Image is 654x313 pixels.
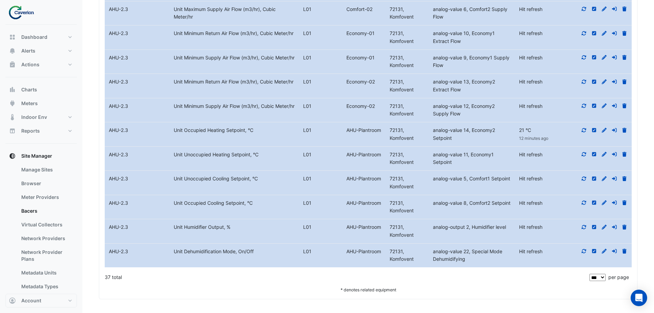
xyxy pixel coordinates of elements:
div: AHU-Plantroom [342,199,386,207]
div: AHU-2.3 [105,102,170,110]
app-icon: Charts [9,86,16,93]
a: Inline Edit [591,200,597,206]
span: BACnet ID: 72131, Name: Komfovent [390,200,414,214]
a: Delete [621,152,628,157]
span: Hit refresh [519,200,542,206]
a: Metadata Units [16,266,77,280]
div: AHU-2.3 [105,78,170,86]
span: BACnet ID: 72131, Name: Komfovent [390,55,414,68]
span: Hit refresh [519,152,542,157]
div: L01 [299,223,342,231]
a: Network Providers [16,232,77,245]
a: Move to different equipment [611,30,618,36]
a: Full Edit [601,224,607,230]
span: Identifier: analog-value 11, Name: Economy1 Setpoint [433,152,494,165]
a: Meter Providers [16,190,77,204]
a: Inline Edit [591,103,597,109]
a: Inline Edit [591,176,597,181]
div: Unit Minimum Return Air Flow (m3/hr), Cubic Meter/hr [170,30,299,37]
a: Full Edit [601,55,607,60]
span: Account [21,297,41,304]
span: Hit refresh [519,6,542,12]
div: L01 [299,78,342,86]
a: Refresh [581,200,587,206]
a: Move to different equipment [611,79,618,85]
a: Delete [621,200,628,206]
span: BACnet ID: 72131, Name: Komfovent [390,224,414,238]
a: Inline Edit [591,152,597,157]
a: Refresh [581,30,587,36]
span: BACnet ID: 72131, Name: Komfovent [390,176,414,189]
div: AHU-2.3 [105,151,170,159]
span: Hit refresh [519,55,542,60]
div: Unit Unoccupied Cooling Setpoint, °C [170,175,299,183]
a: Move to different equipment [611,200,618,206]
a: Refresh [581,152,587,157]
div: AHU-Plantroom [342,223,386,231]
span: BACnet ID: 72131, Name: Komfovent [390,30,414,44]
span: Charts [21,86,37,93]
span: Identifier: analog-value 13, Name: Economy2 Extract Flow [433,79,495,92]
a: Refresh [581,127,587,133]
div: Open Intercom Messenger [631,290,647,306]
span: Hit refresh [519,224,542,230]
a: Bacers [16,204,77,218]
a: Delete [621,127,628,133]
button: Dashboard [5,30,77,44]
span: Identifier: analog-value 9, Name: Economy1 Supply Flow [433,55,509,68]
small: * denotes related equipment [341,287,396,292]
span: BACnet ID: 72131, Name: Komfovent [390,127,414,141]
div: AHU-2.3 [105,54,170,62]
div: Unit Occupied Heating Setpoint, °C [170,126,299,134]
app-icon: Alerts [9,47,16,54]
a: Metadata [16,293,77,307]
a: Inline Edit [591,6,597,12]
div: L01 [299,5,342,13]
div: Unit Occupied Cooling Setpoint, °C [170,199,299,207]
a: Refresh [581,55,587,60]
span: per page [608,274,629,280]
a: Refresh [581,224,587,230]
button: Reports [5,124,77,138]
div: AHU-2.3 [105,223,170,231]
a: Full Edit [601,200,607,206]
div: 37 total [105,269,588,286]
button: Charts [5,83,77,97]
span: BACnet ID: 72131, Name: Komfovent [390,6,414,20]
span: Alerts [21,47,35,54]
app-icon: Meters [9,100,16,107]
span: Site Manager [21,153,52,159]
div: AHU-2.3 [105,30,170,37]
div: L01 [299,54,342,62]
div: AHU-2.3 [105,126,170,134]
button: Account [5,294,77,308]
a: Full Edit [601,152,607,157]
span: Identifier: analog-value 14, Name: Economy2 Setpoint [433,127,495,141]
span: Actions [21,61,39,68]
small: 27 Aug 2025 - 15:00 EEST [519,136,548,141]
span: Hit refresh [519,30,542,36]
a: Delete [621,176,628,181]
div: Unit Minimum Return Air Flow (m3/hr), Cubic Meter/hr [170,78,299,86]
div: AHU-2.3 [105,175,170,183]
span: Meters [21,100,38,107]
div: AHU-2.3 [105,199,170,207]
div: AHU-Plantroom [342,126,386,134]
app-icon: Reports [9,127,16,134]
div: L01 [299,151,342,159]
a: Move to different equipment [611,248,618,254]
span: Identifier: analog-value 22, Name: Special Mode Dehumidifying [433,248,502,262]
div: Comfort-02 [342,5,386,13]
button: Actions [5,58,77,71]
a: Inline Edit [591,224,597,230]
button: Site Manager [5,149,77,163]
a: Move to different equipment [611,127,618,133]
div: Unit Minimum Supply Air Flow (m3/hr), Cubic Meter/hr [170,54,299,62]
a: Full Edit [601,248,607,254]
a: Metadata Types [16,280,77,293]
div: Unit Humidifier Output, % [170,223,299,231]
div: Economy-01 [342,54,386,62]
a: Virtual Collectors [16,218,77,232]
div: Unit Maximum Supply Air Flow (m3/hr), Cubic Meter/hr [170,5,299,21]
app-icon: Site Manager [9,153,16,159]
